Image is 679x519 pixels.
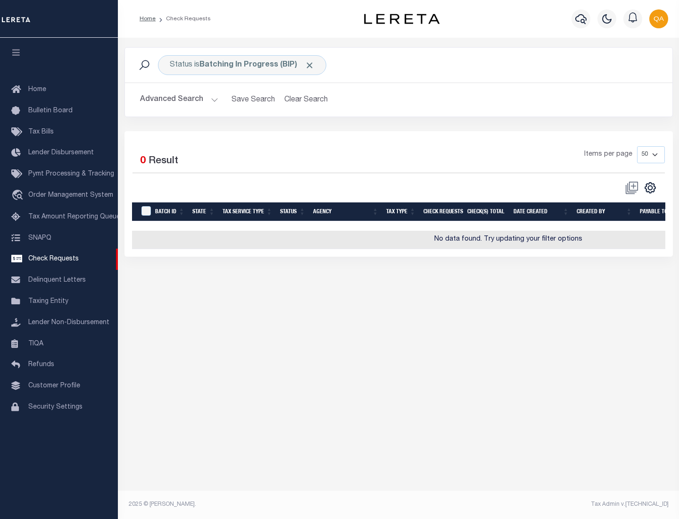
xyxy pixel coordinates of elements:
div: Status is [158,55,326,75]
span: Lender Disbursement [28,150,94,156]
span: Refunds [28,361,54,368]
span: Tax Bills [28,129,54,135]
button: Advanced Search [140,91,218,109]
span: Check Requests [28,256,79,262]
li: Check Requests [156,15,211,23]
img: logo-dark.svg [364,14,439,24]
span: Items per page [584,150,632,160]
span: Delinquent Letters [28,277,86,284]
th: Check(s) Total [464,202,510,222]
th: State: activate to sort column ascending [189,202,219,222]
span: SNAPQ [28,234,51,241]
button: Save Search [226,91,281,109]
button: Clear Search [281,91,332,109]
span: Order Management System [28,192,113,199]
img: svg+xml;base64,PHN2ZyB4bWxucz0iaHR0cDovL3d3dy53My5vcmcvMjAwMC9zdmciIHBvaW50ZXItZXZlbnRzPSJub25lIi... [649,9,668,28]
th: Created By: activate to sort column ascending [573,202,636,222]
span: Security Settings [28,404,83,410]
th: Batch Id: activate to sort column ascending [151,202,189,222]
th: Check Requests [420,202,464,222]
span: Lender Non-Disbursement [28,319,109,326]
a: Home [140,16,156,22]
div: Tax Admin v.[TECHNICAL_ID] [406,500,669,509]
span: Bulletin Board [28,108,73,114]
span: Pymt Processing & Tracking [28,171,114,177]
span: Taxing Entity [28,298,68,305]
div: 2025 © [PERSON_NAME]. [122,500,399,509]
span: Customer Profile [28,383,80,389]
span: Tax Amount Reporting Queue [28,214,120,220]
b: Batching In Progress (BIP) [199,61,315,69]
span: Home [28,86,46,93]
i: travel_explore [11,190,26,202]
label: Result [149,154,178,169]
th: Agency: activate to sort column ascending [309,202,382,222]
span: Click to Remove [305,60,315,70]
th: Tax Type: activate to sort column ascending [382,202,420,222]
span: TIQA [28,340,43,347]
span: 0 [140,156,146,166]
th: Date Created: activate to sort column ascending [510,202,573,222]
th: Tax Service Type: activate to sort column ascending [219,202,276,222]
th: Status: activate to sort column ascending [276,202,309,222]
